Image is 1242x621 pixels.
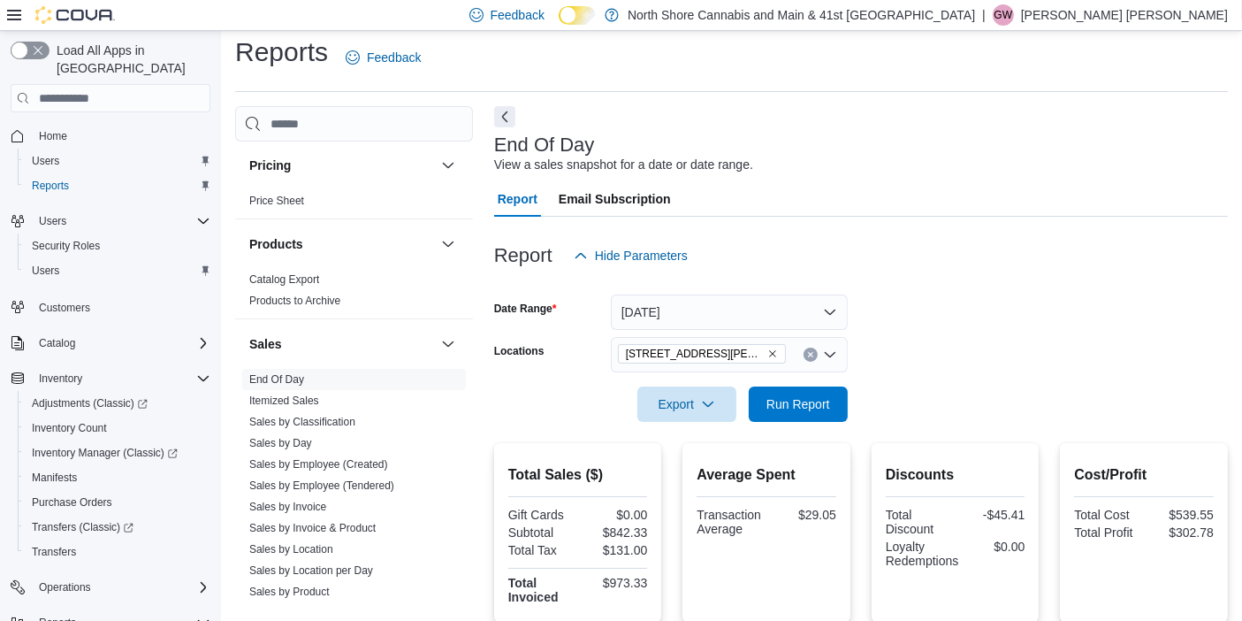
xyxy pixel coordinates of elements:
[494,344,545,358] label: Locations
[25,541,210,563] span: Transfers
[697,508,763,536] div: Transaction Average
[4,123,217,149] button: Home
[18,540,217,564] button: Transfers
[249,437,312,449] a: Sales by Day
[508,576,559,604] strong: Total Invoiced
[749,387,848,422] button: Run Report
[32,446,178,460] span: Inventory Manager (Classic)
[1147,525,1214,540] div: $302.78
[32,396,148,410] span: Adjustments (Classic)
[32,577,210,598] span: Operations
[25,492,210,513] span: Purchase Orders
[994,4,1012,26] span: GW
[249,235,434,253] button: Products
[25,235,210,257] span: Security Roles
[1147,508,1214,522] div: $539.55
[628,4,975,26] p: North Shore Cannabis and Main & 41st [GEOGRAPHIC_DATA]
[25,393,155,414] a: Adjustments (Classic)
[25,150,66,172] a: Users
[32,333,210,354] span: Catalog
[39,214,66,228] span: Users
[249,479,394,493] span: Sales by Employee (Tendered)
[18,258,217,283] button: Users
[637,387,736,422] button: Export
[823,348,837,362] button: Open list of options
[582,525,648,540] div: $842.33
[18,490,217,515] button: Purchase Orders
[697,464,836,486] h2: Average Spent
[249,564,373,577] a: Sales by Location per Day
[18,416,217,441] button: Inventory Count
[235,269,473,318] div: Products
[1074,508,1140,522] div: Total Cost
[1074,525,1140,540] div: Total Profit
[508,543,575,557] div: Total Tax
[39,336,75,350] span: Catalog
[32,421,107,435] span: Inventory Count
[993,4,1014,26] div: Griffin Wright
[249,295,340,307] a: Products to Archive
[249,563,373,578] span: Sales by Location per Day
[494,245,552,266] h3: Report
[766,395,830,413] span: Run Report
[767,349,778,359] button: Remove 1520 Barrow St. from selection in this group
[249,194,304,208] span: Price Sheet
[32,333,82,354] button: Catalog
[25,467,84,488] a: Manifests
[235,190,473,218] div: Pricing
[249,458,388,471] a: Sales by Employee (Created)
[249,272,319,287] span: Catalog Export
[25,175,76,196] a: Reports
[611,295,848,330] button: [DATE]
[249,415,355,429] span: Sales by Classification
[626,345,764,363] span: [STREET_ADDRESS][PERSON_NAME]
[959,508,1025,522] div: -$45.41
[582,543,648,557] div: $131.00
[249,501,326,513] a: Sales by Invoice
[25,492,119,513] a: Purchase Orders
[249,273,319,286] a: Catalog Export
[567,238,695,273] button: Hide Parameters
[618,344,786,364] span: 1520 Barrow St.
[32,368,89,389] button: Inventory
[25,541,83,563] a: Transfers
[886,508,952,536] div: Total Discount
[249,500,326,514] span: Sales by Invoice
[438,234,459,255] button: Products
[249,542,333,556] span: Sales by Location
[18,515,217,540] a: Transfers (Classic)
[18,149,217,173] button: Users
[25,260,210,281] span: Users
[508,508,575,522] div: Gift Cards
[886,540,959,568] div: Loyalty Redemptions
[249,373,304,386] a: End Of Day
[32,179,69,193] span: Reports
[4,366,217,391] button: Inventory
[25,418,210,439] span: Inventory Count
[886,464,1025,486] h2: Discounts
[32,520,133,534] span: Transfers (Classic)
[249,394,319,408] span: Itemized Sales
[249,395,319,407] a: Itemized Sales
[249,195,304,207] a: Price Sheet
[559,6,596,25] input: Dark Mode
[339,40,428,75] a: Feedback
[595,247,688,264] span: Hide Parameters
[4,331,217,356] button: Catalog
[18,441,217,465] a: Inventory Manager (Classic)
[18,173,217,198] button: Reports
[965,540,1025,554] div: $0.00
[494,106,515,127] button: Next
[18,234,217,258] button: Security Roles
[770,508,836,522] div: $29.05
[508,464,648,486] h2: Total Sales ($)
[249,457,388,471] span: Sales by Employee (Created)
[582,576,648,590] div: $973.33
[491,6,545,24] span: Feedback
[25,442,210,464] span: Inventory Manager (Classic)
[1021,4,1228,26] p: [PERSON_NAME] [PERSON_NAME]
[249,543,333,556] a: Sales by Location
[39,301,90,315] span: Customers
[249,157,291,174] h3: Pricing
[32,495,112,510] span: Purchase Orders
